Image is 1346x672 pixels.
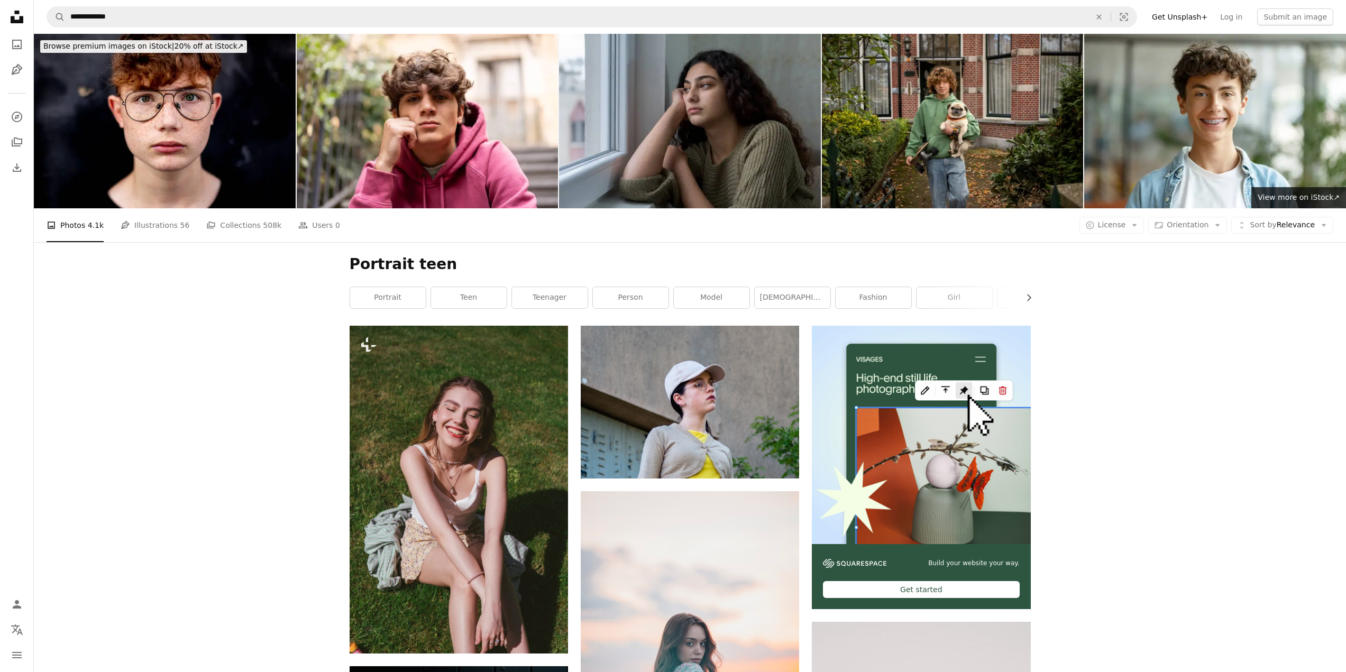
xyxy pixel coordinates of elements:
[206,208,281,242] a: Collections 508k
[822,34,1084,208] img: Portrait of a teenage boy with a dog in Holland
[1019,287,1031,308] button: scroll list to the right
[581,397,799,407] a: woman in yellow button up shirt and white hat
[674,287,749,308] a: model
[593,287,669,308] a: person
[350,255,1031,274] h1: Portrait teen
[512,287,588,308] a: teenager
[263,219,281,231] span: 508k
[812,326,1030,544] img: file-1723602894256-972c108553a7image
[34,34,253,59] a: Browse premium images on iStock|20% off at iStock↗
[812,326,1030,609] a: Build your website your way.Get started
[559,34,821,208] img: Sad unhappy teenage girl
[298,208,340,242] a: Users 0
[917,287,992,308] a: girl
[1250,220,1276,229] span: Sort by
[1250,220,1315,231] span: Relevance
[350,484,568,494] a: a woman sitting on the grass with her eyes closed
[823,581,1019,598] div: Get started
[431,287,507,308] a: teen
[121,208,189,242] a: Illustrations 56
[836,287,911,308] a: fashion
[1111,7,1137,27] button: Visual search
[350,287,426,308] a: portrait
[43,42,244,50] span: 20% off at iStock ↗
[755,287,830,308] a: [DEMOGRAPHIC_DATA]
[6,645,28,666] button: Menu
[823,559,886,568] img: file-1606177908946-d1eed1cbe4f5image
[335,219,340,231] span: 0
[1257,8,1333,25] button: Submit an image
[6,59,28,80] a: Illustrations
[47,7,65,27] button: Search Unsplash
[6,34,28,55] a: Photos
[1251,187,1346,208] a: View more on iStock↗
[297,34,558,208] img: Thoughtful Teenager in Urban Setting
[43,42,174,50] span: Browse premium images on iStock |
[180,219,190,231] span: 56
[6,132,28,153] a: Collections
[1148,217,1227,234] button: Orientation
[1079,217,1144,234] button: License
[350,326,568,653] img: a woman sitting on the grass with her eyes closed
[6,619,28,640] button: Language
[1146,8,1214,25] a: Get Unsplash+
[1231,217,1333,234] button: Sort byRelevance
[6,594,28,615] a: Log in / Sign up
[997,287,1073,308] a: woman
[1087,7,1111,27] button: Clear
[928,559,1019,568] span: Build your website your way.
[1214,8,1249,25] a: Log in
[6,106,28,127] a: Explore
[6,157,28,178] a: Download History
[1167,220,1208,229] span: Orientation
[1258,193,1340,201] span: View more on iStock ↗
[581,326,799,478] img: woman in yellow button up shirt and white hat
[47,6,1137,27] form: Find visuals sitewide
[581,641,799,651] a: woman in teal long sleeve shirt standing near body of water during daytime
[1098,220,1126,229] span: License
[1084,34,1346,208] img: Portrait of smiling smart school boy wearing braces on teeth looking at camera. Education concept
[34,34,296,208] img: Portrait of red-haired teen boy with freckles and eyeglasses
